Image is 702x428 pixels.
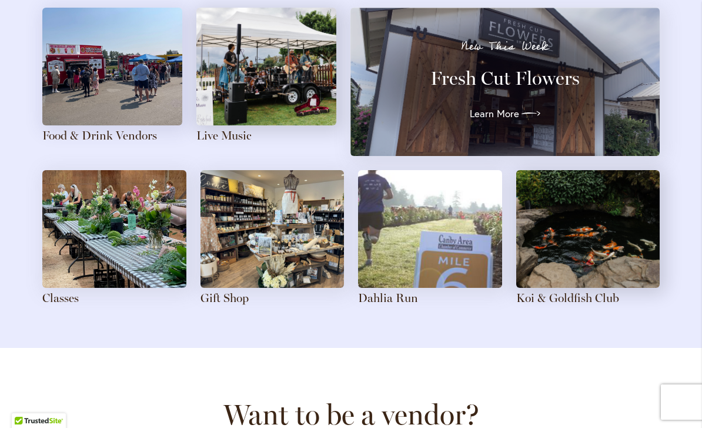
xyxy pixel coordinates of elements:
img: A four-person band plays with a field of pink dahlias in the background [196,8,336,125]
img: Attendees gather around food trucks on a sunny day at the farm [42,8,182,125]
a: Gift Shop [200,291,249,305]
img: Orange and white mottled koi swim in a rock-lined pond [516,170,660,288]
a: Food & Drink Vendors [42,128,157,142]
a: Classes [42,291,79,305]
a: Koi & Goldfish Club [516,291,619,305]
img: The dahlias themed gift shop has a feature table in the center, with shelves of local and special... [200,170,345,288]
a: Live Music [196,128,252,142]
p: New This Week [372,41,639,52]
img: Blank canvases are set up on long tables in anticipation of an art class [42,170,186,288]
img: A runner passes the mile 6 sign in a field of dahlias [358,170,502,288]
a: Dahlia Run [358,291,418,305]
h3: Fresh Cut Flowers [372,67,639,90]
a: Learn More [470,104,540,123]
span: Learn More [470,107,519,121]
